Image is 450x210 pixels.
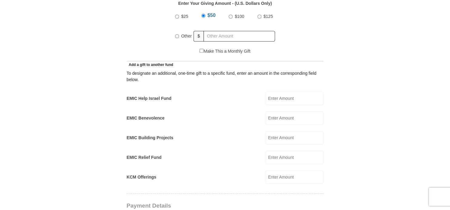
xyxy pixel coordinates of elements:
[194,31,204,41] span: $
[200,49,203,53] input: Make This a Monthly Gift
[207,13,216,18] span: $50
[178,1,272,6] strong: Enter Your Giving Amount - (U.S. Dollars Only)
[127,63,173,67] span: Add a gift to another fund
[235,14,244,19] span: $100
[181,14,188,19] span: $25
[266,131,323,144] input: Enter Amount
[263,14,273,19] span: $125
[127,135,173,141] label: EMIC Building Projects
[127,154,161,161] label: EMIC Relief Fund
[266,170,323,184] input: Enter Amount
[127,174,156,180] label: KCM Offerings
[266,151,323,164] input: Enter Amount
[181,34,192,38] span: Other
[127,115,164,121] label: EMIC Benevolence
[127,70,323,83] div: To designate an additional, one-time gift to a specific fund, enter an amount in the correspondin...
[127,202,281,209] h3: Payment Details
[127,95,171,102] label: EMIC Help Israel Fund
[200,48,250,54] label: Make This a Monthly Gift
[203,31,275,41] input: Other Amount
[266,111,323,125] input: Enter Amount
[266,92,323,105] input: Enter Amount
